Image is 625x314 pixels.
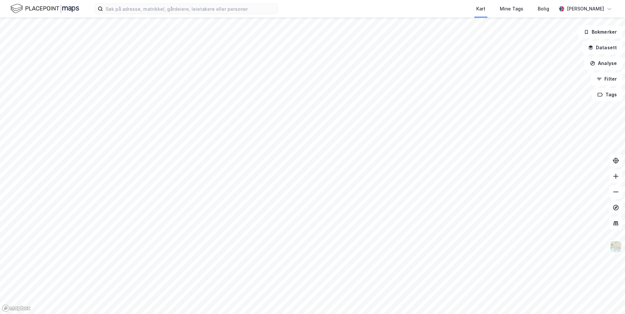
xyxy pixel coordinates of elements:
[500,5,523,13] div: Mine Tags
[592,283,625,314] iframe: Chat Widget
[103,4,278,14] input: Søk på adresse, matrikkel, gårdeiere, leietakere eller personer
[476,5,485,13] div: Kart
[567,5,604,13] div: [PERSON_NAME]
[538,5,549,13] div: Bolig
[10,3,79,14] img: logo.f888ab2527a4732fd821a326f86c7f29.svg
